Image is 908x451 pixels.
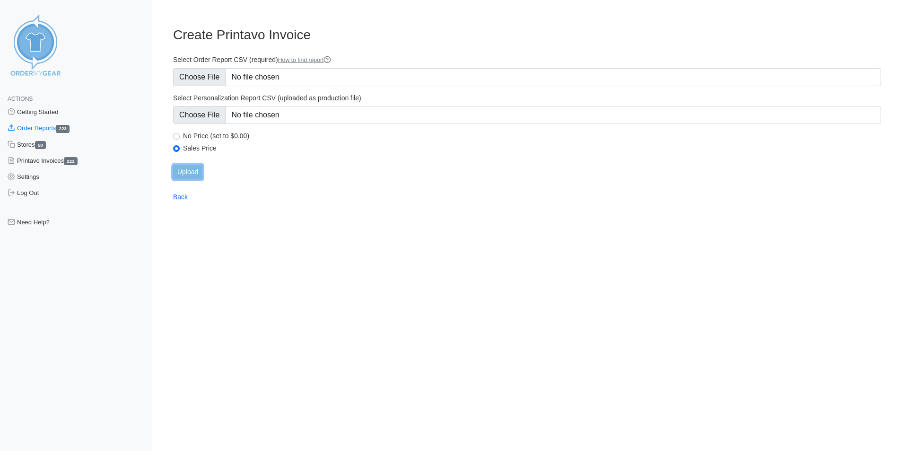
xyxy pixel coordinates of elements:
span: Actions [8,96,33,102]
input: Upload [173,165,202,179]
span: 58 [35,141,46,149]
span: 222 [64,157,78,165]
a: How to find report [278,57,332,63]
label: Select Personalization Report CSV (uploaded as production file) [173,94,881,102]
label: No Price (set to $0.00) [183,132,881,140]
label: Select Order Report CSV (required) [173,55,881,64]
span: 223 [56,125,70,133]
label: Sales Price [183,144,881,152]
a: Back [173,193,188,201]
h3: Create Printavo Invoice [173,27,881,43]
